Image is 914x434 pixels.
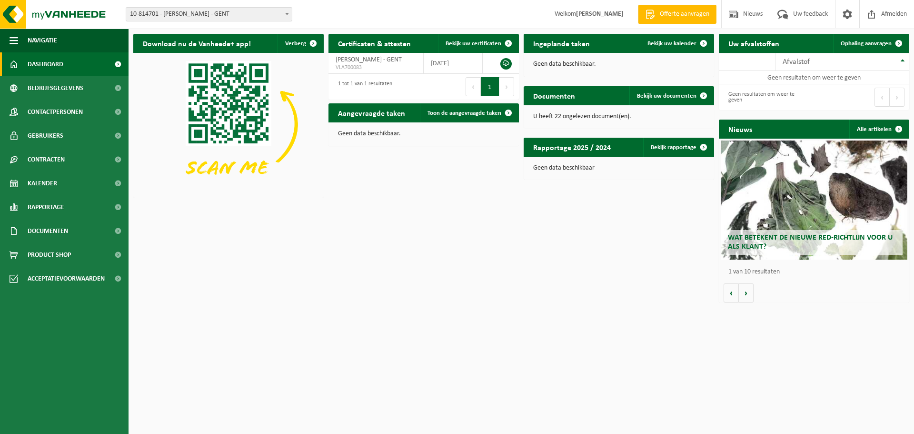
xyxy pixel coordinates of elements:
[126,8,292,21] span: 10-814701 - JACOBS LUCAS - GENT
[28,267,105,291] span: Acceptatievoorwaarden
[338,131,509,137] p: Geen data beschikbaar.
[420,103,518,122] a: Toon de aangevraagde taken
[719,71,909,84] td: Geen resultaten om weer te geven
[637,93,696,99] span: Bekijk uw documenten
[833,34,908,53] a: Ophaling aanvragen
[524,86,585,105] h2: Documenten
[739,283,754,303] button: Volgende
[28,124,63,148] span: Gebruikers
[640,34,713,53] a: Bekijk uw kalender
[28,219,68,243] span: Documenten
[28,29,57,52] span: Navigatie
[133,53,324,196] img: Download de VHEPlus App
[728,269,904,275] p: 1 van 10 resultaten
[28,52,63,76] span: Dashboard
[533,165,705,172] p: Geen data beschikbaar
[28,100,83,124] span: Contactpersonen
[499,77,514,96] button: Next
[28,172,57,195] span: Kalender
[638,5,716,24] a: Offerte aanvragen
[533,113,705,120] p: U heeft 22 ongelezen document(en).
[849,120,908,139] a: Alle artikelen
[890,88,904,107] button: Next
[424,53,483,74] td: [DATE]
[719,120,762,138] h2: Nieuws
[126,7,292,21] span: 10-814701 - JACOBS LUCAS - GENT
[28,195,64,219] span: Rapportage
[133,34,260,52] h2: Download nu de Vanheede+ app!
[728,234,893,251] span: Wat betekent de nieuwe RED-richtlijn voor u als klant?
[438,34,518,53] a: Bekijk uw certificaten
[336,64,416,71] span: VLA700083
[285,40,306,47] span: Verberg
[446,40,501,47] span: Bekijk uw certificaten
[719,34,789,52] h2: Uw afvalstoffen
[657,10,712,19] span: Offerte aanvragen
[874,88,890,107] button: Previous
[524,138,620,156] h2: Rapportage 2025 / 2024
[328,34,420,52] h2: Certificaten & attesten
[336,56,402,63] span: [PERSON_NAME] - GENT
[724,283,739,303] button: Vorige
[629,86,713,105] a: Bekijk uw documenten
[481,77,499,96] button: 1
[643,138,713,157] a: Bekijk rapportage
[647,40,696,47] span: Bekijk uw kalender
[333,76,392,97] div: 1 tot 1 van 1 resultaten
[724,87,809,108] div: Geen resultaten om weer te geven
[524,34,599,52] h2: Ingeplande taken
[278,34,323,53] button: Verberg
[721,141,907,260] a: Wat betekent de nieuwe RED-richtlijn voor u als klant?
[28,243,71,267] span: Product Shop
[427,110,501,116] span: Toon de aangevraagde taken
[533,61,705,68] p: Geen data beschikbaar.
[328,103,415,122] h2: Aangevraagde taken
[841,40,892,47] span: Ophaling aanvragen
[466,77,481,96] button: Previous
[28,76,83,100] span: Bedrijfsgegevens
[576,10,624,18] strong: [PERSON_NAME]
[28,148,65,172] span: Contracten
[783,58,810,66] span: Afvalstof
